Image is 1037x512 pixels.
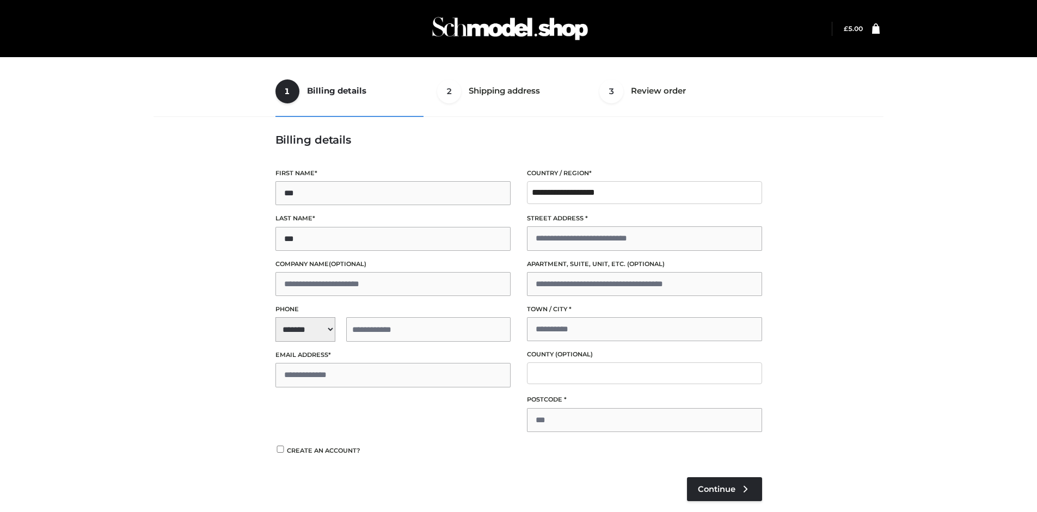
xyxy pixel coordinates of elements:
[275,350,511,360] label: Email address
[527,259,762,269] label: Apartment, suite, unit, etc.
[275,446,285,453] input: Create an account?
[275,133,762,146] h3: Billing details
[287,447,360,454] span: Create an account?
[275,213,511,224] label: Last name
[329,260,366,268] span: (optional)
[687,477,762,501] a: Continue
[428,7,592,50] img: Schmodel Admin 964
[844,24,863,33] bdi: 5.00
[275,259,511,269] label: Company name
[275,304,511,314] label: Phone
[527,168,762,178] label: Country / Region
[698,484,735,494] span: Continue
[527,213,762,224] label: Street address
[844,24,848,33] span: £
[527,304,762,314] label: Town / City
[527,349,762,360] label: County
[275,168,511,178] label: First name
[555,350,593,358] span: (optional)
[527,394,762,405] label: Postcode
[844,24,863,33] a: £5.00
[627,260,665,268] span: (optional)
